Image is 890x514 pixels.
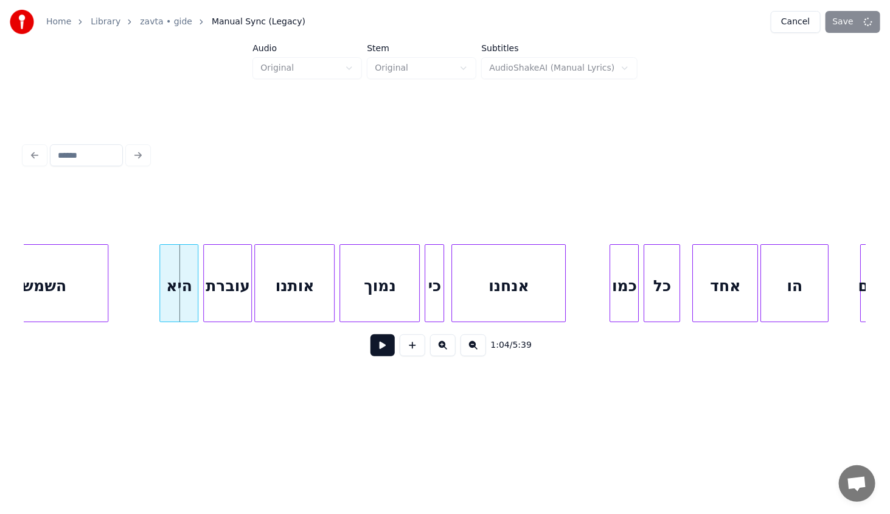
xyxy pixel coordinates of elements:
span: 5:39 [513,339,532,351]
img: youka [10,10,34,34]
a: zavta • gide [140,16,192,28]
span: Manual Sync (Legacy) [212,16,305,28]
label: Stem [367,44,476,52]
label: Subtitles [481,44,637,52]
label: Audio [252,44,362,52]
a: Home [46,16,71,28]
a: Library [91,16,120,28]
div: / [491,339,520,351]
nav: breadcrumb [46,16,305,28]
button: Cancel [771,11,820,33]
span: 1:04 [491,339,510,351]
div: פתח צ'אט [839,465,875,502]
